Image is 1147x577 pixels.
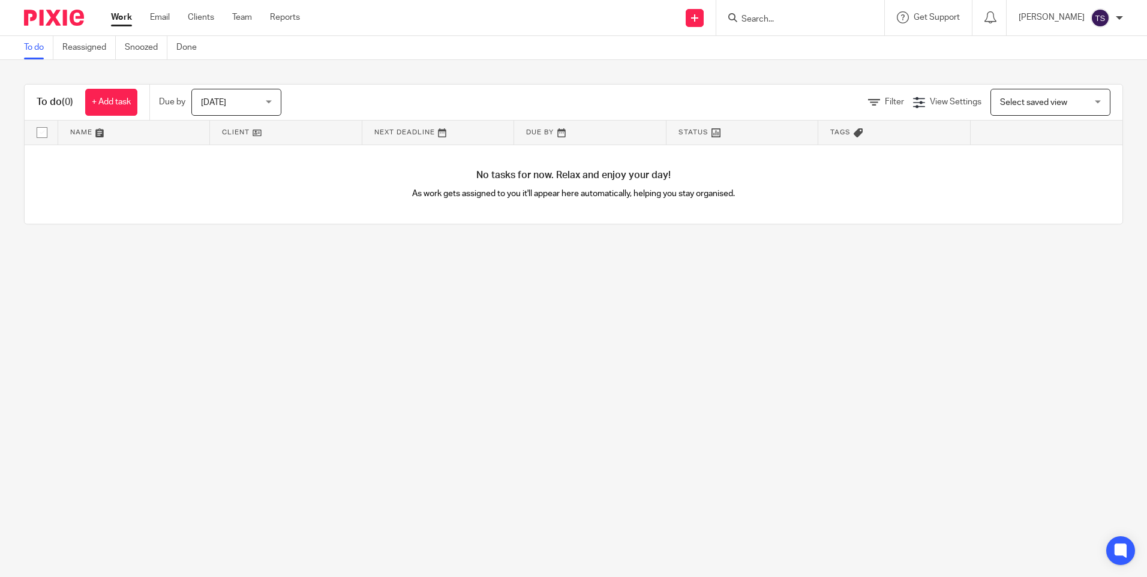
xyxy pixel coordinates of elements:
[914,13,960,22] span: Get Support
[885,98,904,106] span: Filter
[1091,8,1110,28] img: svg%3E
[37,96,73,109] h1: To do
[25,169,1122,182] h4: No tasks for now. Relax and enjoy your day!
[270,11,300,23] a: Reports
[125,36,167,59] a: Snoozed
[62,36,116,59] a: Reassigned
[930,98,981,106] span: View Settings
[1019,11,1085,23] p: [PERSON_NAME]
[24,36,53,59] a: To do
[232,11,252,23] a: Team
[85,89,137,116] a: + Add task
[111,11,132,23] a: Work
[299,188,848,200] p: As work gets assigned to you it'll appear here automatically, helping you stay organised.
[1000,98,1067,107] span: Select saved view
[830,129,851,136] span: Tags
[740,14,848,25] input: Search
[188,11,214,23] a: Clients
[176,36,206,59] a: Done
[159,96,185,108] p: Due by
[201,98,226,107] span: [DATE]
[24,10,84,26] img: Pixie
[62,97,73,107] span: (0)
[150,11,170,23] a: Email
